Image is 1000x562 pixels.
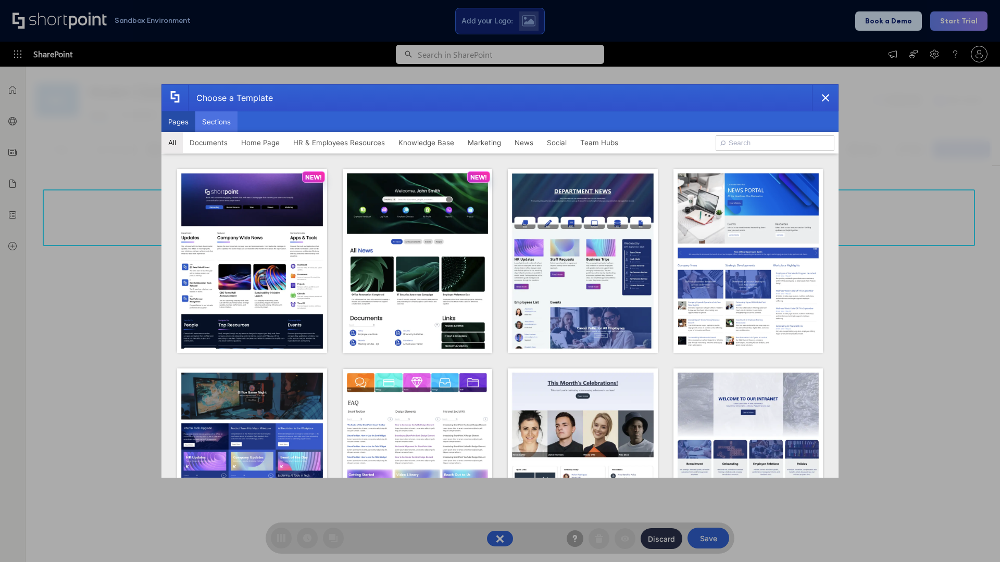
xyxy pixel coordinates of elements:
div: template selector [161,84,839,478]
button: Marketing [461,132,508,153]
div: Choose a Template [188,85,273,111]
button: News [508,132,540,153]
p: NEW! [305,173,322,181]
button: Social [540,132,573,153]
button: All [161,132,183,153]
button: Knowledge Base [392,132,461,153]
button: Team Hubs [573,132,625,153]
button: Home Page [234,132,286,153]
input: Search [716,135,834,151]
iframe: Chat Widget [948,512,1000,562]
button: HR & Employees Resources [286,132,392,153]
button: Documents [183,132,234,153]
p: NEW! [470,173,487,181]
button: Pages [161,111,195,132]
button: Sections [195,111,238,132]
